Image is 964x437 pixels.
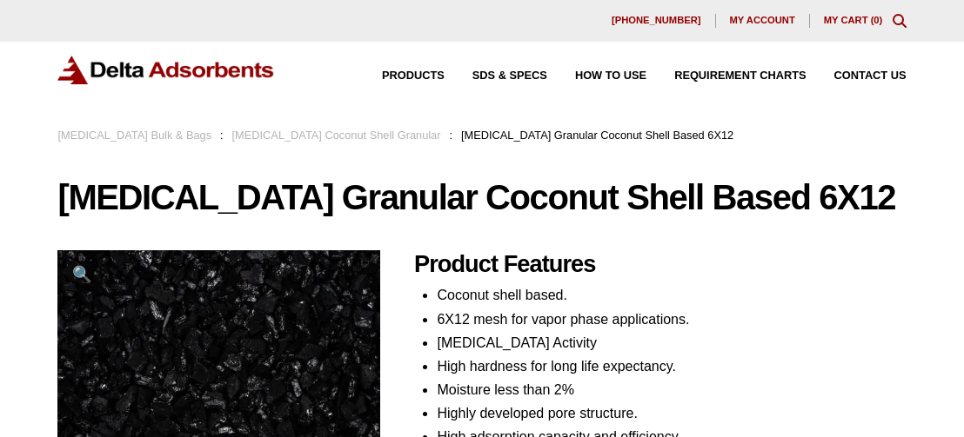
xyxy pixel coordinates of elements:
[382,70,445,82] span: Products
[807,70,907,82] a: Contact Us
[57,250,105,298] a: View full-screen image gallery
[232,129,441,142] a: [MEDICAL_DATA] Coconut Shell Granular
[57,129,211,142] a: [MEDICAL_DATA] Bulk & Bags
[437,283,906,307] li: Coconut shell based.
[437,308,906,331] li: 6X12 mesh for vapor phase applications.
[612,16,701,25] span: [PHONE_NUMBER]
[437,378,906,401] li: Moisture less than 2%
[834,70,907,82] span: Contact Us
[547,70,646,82] a: How to Use
[472,70,547,82] span: SDS & SPECS
[874,15,879,25] span: 0
[575,70,646,82] span: How to Use
[220,129,224,142] span: :
[437,331,906,354] li: [MEDICAL_DATA] Activity
[445,70,547,82] a: SDS & SPECS
[57,403,380,418] a: Activated Carbon Mesh Granular
[461,129,733,142] span: [MEDICAL_DATA] Granular Coconut Shell Based 6X12
[646,70,806,82] a: Requirement Charts
[57,179,906,215] h1: [MEDICAL_DATA] Granular Coconut Shell Based 6X12
[674,70,806,82] span: Requirement Charts
[893,14,907,28] div: Toggle Modal Content
[449,129,452,142] span: :
[57,56,275,84] img: Delta Adsorbents
[730,16,795,25] span: My account
[716,14,810,28] a: My account
[437,401,906,425] li: Highly developed pore structure.
[598,14,716,28] a: [PHONE_NUMBER]
[72,265,92,283] span: 🔍
[354,70,445,82] a: Products
[414,250,907,279] h2: Product Features
[824,15,883,25] a: My Cart (0)
[437,354,906,378] li: High hardness for long life expectancy.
